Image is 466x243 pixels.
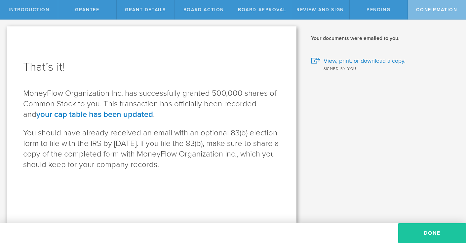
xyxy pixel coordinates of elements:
span: Introduction [9,7,50,13]
span: Confirmation [416,7,457,13]
a: your cap table has been updated [36,110,153,119]
span: Board Approval [238,7,286,13]
iframe: Chat Widget [433,191,466,223]
span: Pending [367,7,390,13]
span: Grant Details [125,7,166,13]
h2: Your documents were emailed to you. [311,35,456,42]
h1: That’s it! [23,59,280,75]
div: Signed by you [311,65,456,72]
span: View, print, or download a copy. [324,56,406,65]
span: Review and Sign [296,7,344,13]
span: Grantee [75,7,99,13]
p: MoneyFlow Organization Inc. has successfully granted 500,000 shares of Common Stock to you. This ... [23,88,280,120]
p: You should have already received an email with an optional 83(b) election form to file with the I... [23,128,280,170]
span: Board Action [183,7,224,13]
button: Done [398,223,466,243]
